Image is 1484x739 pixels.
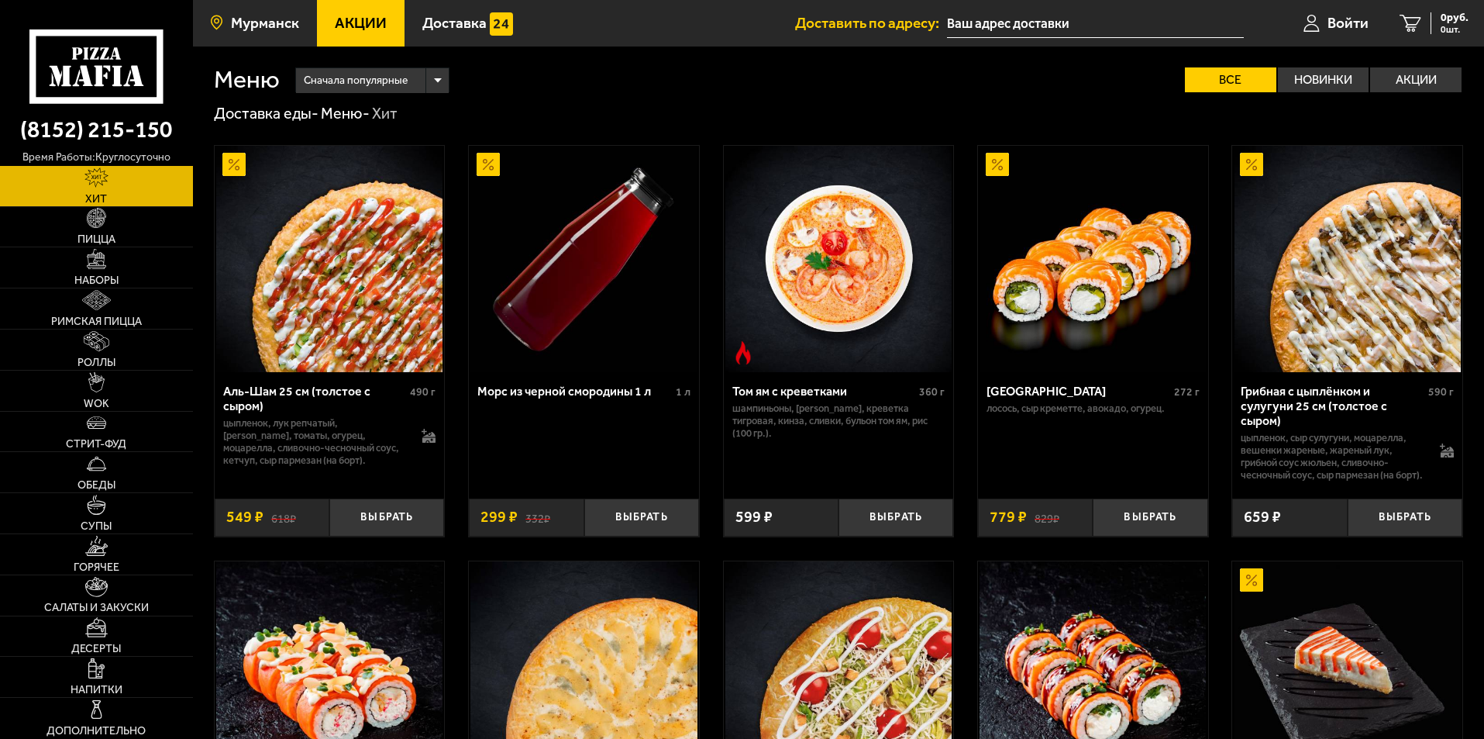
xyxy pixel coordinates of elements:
[74,562,119,573] span: Горячее
[214,104,318,123] a: Доставка еды-
[231,16,299,30] span: Мурманск
[71,685,122,696] span: Напитки
[51,316,142,327] span: Римская пицца
[1185,67,1276,92] label: Все
[490,12,513,36] img: 15daf4d41897b9f0e9f617042186c801.svg
[1278,67,1369,92] label: Новинки
[732,341,755,364] img: Острое блюдо
[919,385,945,399] span: 360 г
[1441,12,1469,23] span: 0 руб.
[1241,384,1424,428] div: Грибная с цыплёнком и сулугуни 25 см (толстое с сыром)
[46,726,146,737] span: Дополнительно
[81,521,112,532] span: Супы
[980,146,1206,372] img: Филадельфия
[77,234,115,245] span: Пицца
[44,603,149,613] span: Салаты и закуски
[947,9,1244,38] input: Ваш адрес доставки
[335,16,387,30] span: Акции
[85,194,107,205] span: Хит
[1234,146,1461,372] img: Грибная с цыплёнком и сулугуни 25 см (толстое с сыром)
[732,402,945,440] p: шампиньоны, [PERSON_NAME], креветка тигровая, кинза, сливки, бульон том ям, рис (100 гр.).
[216,146,442,372] img: Аль-Шам 25 см (толстое с сыром)
[1327,16,1369,30] span: Войти
[1093,499,1207,537] button: Выбрать
[986,153,1009,176] img: Акционный
[222,153,246,176] img: Акционный
[372,104,398,124] div: Хит
[838,499,953,537] button: Выбрать
[223,384,407,413] div: Аль-Шам 25 см (толстое с сыром)
[978,146,1208,372] a: АкционныйФиладельфия
[214,67,280,92] h1: Меню
[477,384,672,399] div: Морс из черной смородины 1 л
[1174,385,1200,399] span: 272 г
[1441,25,1469,34] span: 0 шт.
[1240,568,1263,592] img: Акционный
[470,146,697,372] img: Морс из черной смородины 1 л
[77,357,115,368] span: Роллы
[990,509,1027,525] span: 779 ₽
[74,275,119,286] span: Наборы
[1240,153,1263,176] img: Акционный
[584,499,699,537] button: Выбрать
[986,384,1170,399] div: [GEOGRAPHIC_DATA]
[480,509,518,525] span: 299 ₽
[724,146,954,372] a: Острое блюдоТом ям с креветками
[422,16,487,30] span: Доставка
[735,509,773,525] span: 599 ₽
[795,16,947,30] span: Доставить по адресу:
[304,66,408,95] span: Сначала популярные
[410,385,436,399] span: 490 г
[986,402,1200,415] p: лосось, Сыр креметте, авокадо, огурец.
[1428,385,1454,399] span: 590 г
[66,439,126,450] span: Стрит-фуд
[477,153,500,176] img: Акционный
[676,385,690,399] span: 1 л
[469,146,699,372] a: АкционныйМорс из черной смородины 1 л
[1035,509,1059,525] s: 829 ₽
[71,644,121,654] span: Десерты
[525,509,550,525] s: 332 ₽
[1370,67,1462,92] label: Акции
[77,480,115,491] span: Обеды
[321,104,370,123] a: Меню-
[1244,509,1281,525] span: 659 ₽
[271,509,296,525] s: 618 ₽
[329,499,444,537] button: Выбрать
[84,399,109,409] span: WOK
[223,417,407,467] p: цыпленок, лук репчатый, [PERSON_NAME], томаты, огурец, моцарелла, сливочно-чесночный соус, кетчуп...
[1348,499,1462,537] button: Выбрать
[725,146,952,372] img: Том ям с креветками
[1232,146,1462,372] a: АкционныйГрибная с цыплёнком и сулугуни 25 см (толстое с сыром)
[226,509,263,525] span: 549 ₽
[1241,432,1424,482] p: цыпленок, сыр сулугуни, моцарелла, вешенки жареные, жареный лук, грибной соус Жюльен, сливочно-че...
[732,384,916,399] div: Том ям с креветками
[215,146,445,372] a: АкционныйАль-Шам 25 см (толстое с сыром)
